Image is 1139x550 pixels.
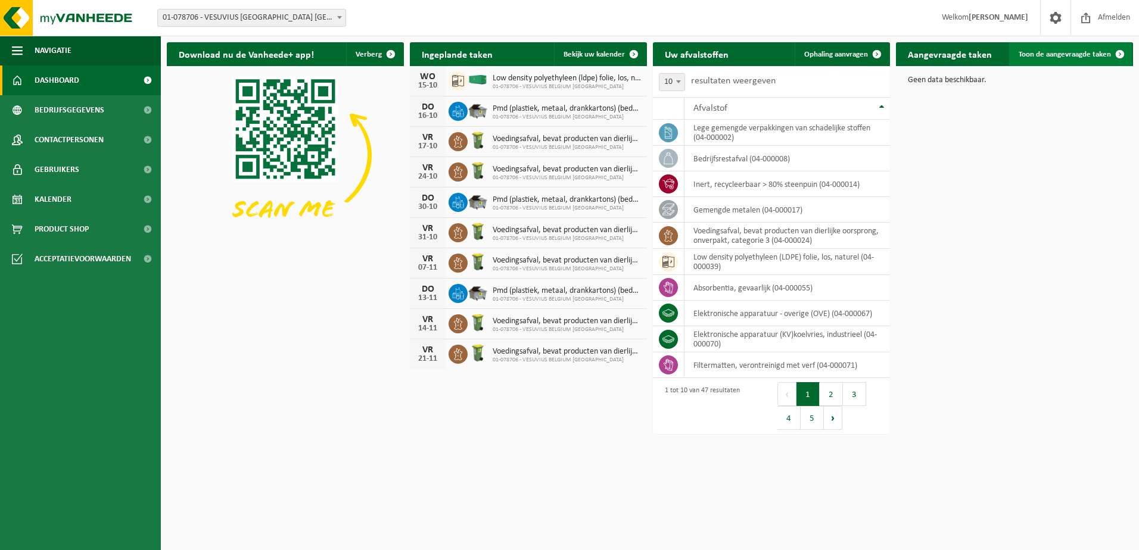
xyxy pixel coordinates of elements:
[468,130,488,151] img: WB-0140-HPE-GN-50
[843,382,866,406] button: 3
[35,95,104,125] span: Bedrijfsgegevens
[1009,42,1132,66] a: Toon de aangevraagde taken
[493,286,641,296] span: Pmd (plastiek, metaal, drankkartons) (bedrijven)
[157,9,346,27] span: 01-078706 - VESUVIUS BELGIUM NV - OOSTENDE
[493,265,641,273] span: 01-078706 - VESUVIUS BELGIUM [GEOGRAPHIC_DATA]
[684,171,890,197] td: inert, recycleerbaar > 80% steenpuin (04-000014)
[684,301,890,326] td: elektronische apparatuur - overige (OVE) (04-000067)
[493,256,641,265] span: Voedingsafval, bevat producten van dierlijke oorsprong, onverpakt, categorie 3
[35,244,131,274] span: Acceptatievoorwaarden
[896,42,1004,65] h2: Aangevraagde taken
[564,51,625,58] span: Bekijk uw kalender
[691,76,776,86] label: resultaten weergeven
[684,197,890,223] td: gemengde metalen (04-000017)
[167,66,404,244] img: Download de VHEPlus App
[1019,51,1111,58] span: Toon de aangevraagde taken
[493,226,641,235] span: Voedingsafval, bevat producten van dierlijke oorsprong, onverpakt, categorie 3
[684,223,890,249] td: voedingsafval, bevat producten van dierlijke oorsprong, onverpakt, categorie 3 (04-000024)
[468,282,488,302] img: WB-5000-GAL-GY-01
[777,382,796,406] button: Previous
[824,406,842,430] button: Next
[493,174,641,182] span: 01-078706 - VESUVIUS BELGIUM [GEOGRAPHIC_DATA]
[416,112,440,120] div: 16-10
[493,205,641,212] span: 01-078706 - VESUVIUS BELGIUM [GEOGRAPHIC_DATA]
[416,345,440,355] div: VR
[468,191,488,211] img: WB-5000-GAL-GY-01
[659,73,685,91] span: 10
[416,163,440,173] div: VR
[416,142,440,151] div: 17-10
[493,165,641,174] span: Voedingsafval, bevat producten van dierlijke oorsprong, onverpakt, categorie 3
[468,221,488,242] img: WB-0140-HPE-GN-50
[35,185,71,214] span: Kalender
[804,51,868,58] span: Ophaling aanvragen
[796,382,820,406] button: 1
[493,195,641,205] span: Pmd (plastiek, metaal, drankkartons) (bedrijven)
[684,275,890,301] td: absorbentia, gevaarlijk (04-000055)
[493,347,641,357] span: Voedingsafval, bevat producten van dierlijke oorsprong, onverpakt, categorie 3
[416,82,440,90] div: 15-10
[416,102,440,112] div: DO
[416,133,440,142] div: VR
[416,193,440,203] div: DO
[416,285,440,294] div: DO
[158,10,346,26] span: 01-078706 - VESUVIUS BELGIUM NV - OOSTENDE
[468,74,488,85] img: HK-XC-40-GN-00
[416,233,440,242] div: 31-10
[493,74,641,83] span: Low density polyethyleen (ldpe) folie, los, naturel
[684,120,890,146] td: lege gemengde verpakkingen van schadelijke stoffen (04-000002)
[908,76,1121,85] p: Geen data beschikbaar.
[684,326,890,352] td: elektronische apparatuur (KV)koelvries, industrieel (04-000070)
[693,104,727,113] span: Afvalstof
[684,146,890,171] td: bedrijfsrestafval (04-000008)
[493,135,641,144] span: Voedingsafval, bevat producten van dierlijke oorsprong, onverpakt, categorie 3
[684,352,890,378] td: filtermatten, verontreinigd met verf (04-000071)
[416,324,440,333] div: 14-11
[493,326,641,333] span: 01-078706 - VESUVIUS BELGIUM [GEOGRAPHIC_DATA]
[653,42,740,65] h2: Uw afvalstoffen
[35,125,104,155] span: Contactpersonen
[416,294,440,302] div: 13-11
[659,74,684,90] span: 10
[416,254,440,264] div: VR
[416,355,440,363] div: 21-11
[493,114,641,121] span: 01-078706 - VESUVIUS BELGIUM [GEOGRAPHIC_DATA]
[554,42,646,66] a: Bekijk uw kalender
[493,104,641,114] span: Pmd (plastiek, metaal, drankkartons) (bedrijven)
[659,381,740,431] div: 1 tot 10 van 47 resultaten
[820,382,843,406] button: 2
[468,312,488,333] img: WB-0140-HPE-GN-50
[35,65,79,95] span: Dashboard
[795,42,889,66] a: Ophaling aanvragen
[801,406,824,430] button: 5
[777,406,801,430] button: 4
[493,357,641,364] span: 01-078706 - VESUVIUS BELGIUM [GEOGRAPHIC_DATA]
[493,144,641,151] span: 01-078706 - VESUVIUS BELGIUM [GEOGRAPHIC_DATA]
[684,249,890,275] td: low density polyethyleen (LDPE) folie, los, naturel (04-000039)
[493,235,641,242] span: 01-078706 - VESUVIUS BELGIUM [GEOGRAPHIC_DATA]
[416,203,440,211] div: 30-10
[416,224,440,233] div: VR
[35,155,79,185] span: Gebruikers
[416,72,440,82] div: WO
[969,13,1028,22] strong: [PERSON_NAME]
[35,36,71,65] span: Navigatie
[356,51,382,58] span: Verberg
[416,173,440,181] div: 24-10
[468,343,488,363] img: WB-0140-HPE-GN-50
[346,42,403,66] button: Verberg
[493,83,641,90] span: 01-078706 - VESUVIUS BELGIUM [GEOGRAPHIC_DATA]
[410,42,505,65] h2: Ingeplande taken
[468,161,488,181] img: WB-0140-HPE-GN-50
[468,252,488,272] img: WB-0140-HPE-GN-50
[167,42,326,65] h2: Download nu de Vanheede+ app!
[468,100,488,120] img: WB-5000-GAL-GY-01
[35,214,89,244] span: Product Shop
[416,315,440,324] div: VR
[416,264,440,272] div: 07-11
[493,296,641,303] span: 01-078706 - VESUVIUS BELGIUM [GEOGRAPHIC_DATA]
[493,317,641,326] span: Voedingsafval, bevat producten van dierlijke oorsprong, onverpakt, categorie 3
